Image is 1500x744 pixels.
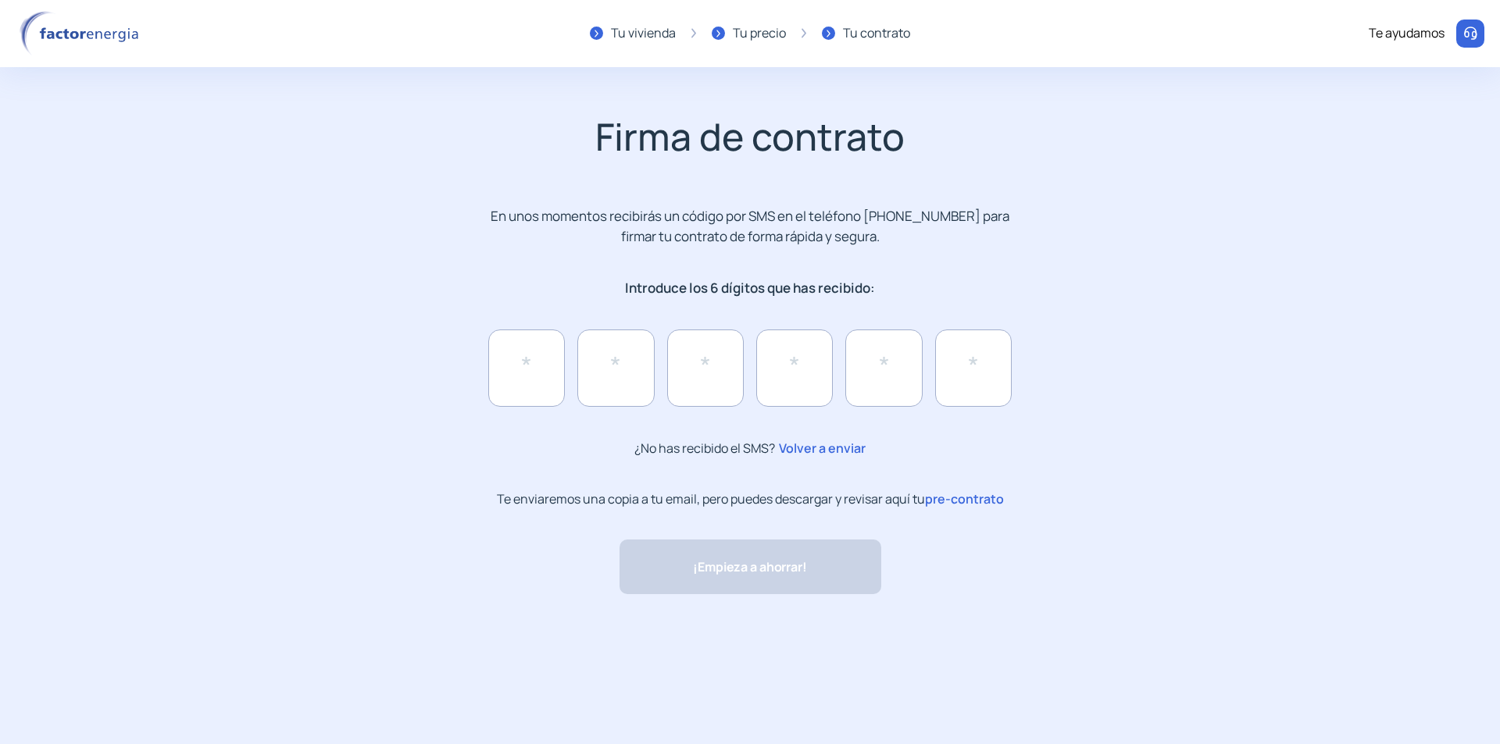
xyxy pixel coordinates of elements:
span: pre-contrato [925,490,1004,507]
div: Tu vivienda [611,23,676,44]
div: Tu contrato [843,23,910,44]
p: Introduce los 6 dígitos que has recibido: [477,278,1023,298]
p: Te enviaremos una copia a tu email, pero puedes descargar y revisar aquí tu [497,490,1004,508]
button: ¡Empieza a ahorrar! [620,539,881,594]
p: En unos momentos recibirás un código por SMS en el teléfono [PHONE_NUMBER] para firmar tu contrat... [477,206,1023,247]
h2: Firma de contrato [360,114,1140,159]
span: Volver a enviar [775,438,866,458]
img: logo factor [16,11,148,56]
span: ¡Empieza a ahorrar! [693,557,806,577]
div: Tu precio [733,23,786,44]
div: Te ayudamos [1369,23,1445,44]
img: llamar [1462,26,1478,41]
p: ¿No has recibido el SMS? [634,438,866,459]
